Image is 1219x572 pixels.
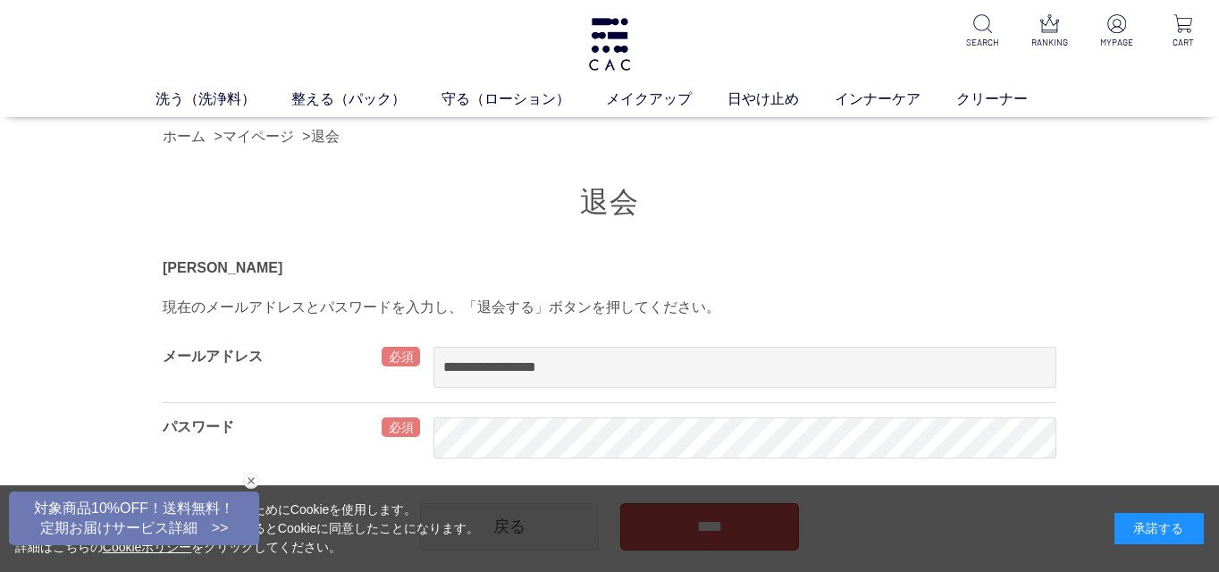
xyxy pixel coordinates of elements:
a: CART [1162,14,1205,49]
a: MYPAGE [1095,14,1138,49]
p: SEARCH [961,36,1004,49]
label: メールアドレス [163,349,263,364]
a: RANKING [1028,14,1071,49]
p: CART [1162,36,1205,49]
a: メイクアップ [606,88,727,110]
p: MYPAGE [1095,36,1138,49]
a: 洗う（洗浄料） [156,88,291,110]
a: インナーケア [835,88,956,110]
h1: 退会 [163,183,1056,222]
a: 整える（パック） [291,88,441,110]
div: [PERSON_NAME] [163,257,1056,279]
p: RANKING [1028,36,1071,49]
a: クリーナー [956,88,1063,110]
li: > [302,126,343,147]
a: 退会 [311,129,340,144]
label: パスワード [163,419,234,434]
a: SEARCH [961,14,1004,49]
a: マイページ [223,129,294,144]
a: 日やけ止め [727,88,835,110]
a: ホーム [163,129,206,144]
div: 承諾する [1114,513,1204,544]
li: > [214,126,298,147]
img: logo [586,18,633,71]
p: 現在のメールアドレスとパスワードを入力し、「退会する」ボタンを押してください。 [163,297,1056,318]
a: 守る（ローション） [441,88,606,110]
